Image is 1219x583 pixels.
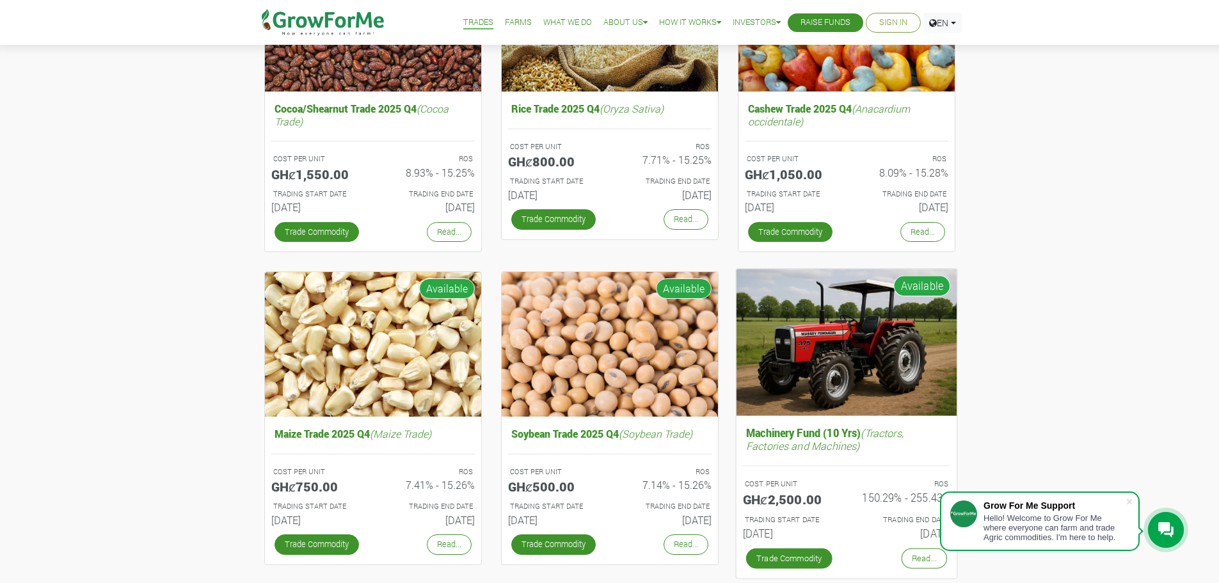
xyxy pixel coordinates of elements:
h6: [DATE] [619,189,712,201]
a: Trade Commodity [748,222,833,242]
a: Read... [427,222,472,242]
h6: [DATE] [856,201,948,213]
h6: 150.29% - 255.43% [856,491,950,504]
a: EN [923,13,962,33]
h5: GHȼ2,500.00 [742,491,836,507]
p: COST PER UNIT [747,154,835,164]
i: (Cocoa Trade) [275,102,449,127]
img: growforme image [502,272,718,417]
a: Trade Commodity [511,534,596,554]
a: Machinery Fund (10 Yrs)(Tractors, Factories and Machines) COST PER UNIT GHȼ2,500.00 ROS 150.29% -... [742,424,950,545]
a: Investors [733,16,781,29]
a: Read... [900,222,945,242]
p: COST PER UNIT [510,467,598,477]
a: Trades [463,16,493,29]
h6: 8.93% - 15.25% [383,166,475,179]
h5: GHȼ1,550.00 [271,166,363,182]
h5: GHȼ800.00 [508,154,600,169]
div: Hello! Welcome to Grow For Me where everyone can farm and trade Agric commodities. I'm here to help. [984,513,1126,542]
h6: [DATE] [383,514,475,526]
h5: Soybean Trade 2025 Q4 [508,424,712,443]
div: Grow For Me Support [984,500,1126,511]
a: Trade Commodity [275,534,359,554]
a: Cocoa/Shearnut Trade 2025 Q4(Cocoa Trade) COST PER UNIT GHȼ1,550.00 ROS 8.93% - 15.25% TRADING ST... [271,99,475,218]
i: (Maize Trade) [370,427,431,440]
a: Cashew Trade 2025 Q4(Anacardium occidentale) COST PER UNIT GHȼ1,050.00 ROS 8.09% - 15.28% TRADING... [745,99,948,218]
p: COST PER UNIT [744,479,834,490]
h5: Maize Trade 2025 Q4 [271,424,475,443]
a: Raise Funds [801,16,850,29]
p: Estimated Trading Start Date [510,176,598,187]
p: Estimated Trading End Date [858,515,948,525]
p: ROS [858,479,948,490]
h5: GHȼ500.00 [508,479,600,494]
p: ROS [385,467,473,477]
span: Available [419,278,475,299]
a: Read... [427,534,472,554]
a: What We Do [543,16,592,29]
a: Trade Commodity [275,222,359,242]
p: ROS [385,154,473,164]
p: Estimated Trading End Date [621,176,710,187]
a: Read... [664,209,708,229]
h6: [DATE] [742,527,836,540]
h6: [DATE] [856,527,950,540]
a: Trade Commodity [511,209,596,229]
h6: [DATE] [271,514,363,526]
a: How it Works [659,16,721,29]
h6: [DATE] [745,201,837,213]
h5: GHȼ750.00 [271,479,363,494]
i: (Oryza Sativa) [600,102,664,115]
h6: 7.71% - 15.25% [619,154,712,166]
p: Estimated Trading End Date [621,501,710,512]
p: Estimated Trading Start Date [747,189,835,200]
p: ROS [621,141,710,152]
p: Estimated Trading Start Date [273,501,362,512]
h5: Cashew Trade 2025 Q4 [745,99,948,130]
h5: GHȼ1,050.00 [745,166,837,182]
a: Rice Trade 2025 Q4(Oryza Sativa) COST PER UNIT GHȼ800.00 ROS 7.71% - 15.25% TRADING START DATE [D... [508,99,712,206]
p: ROS [621,467,710,477]
a: Farms [505,16,532,29]
a: About Us [603,16,648,29]
p: ROS [858,154,946,164]
p: Estimated Trading Start Date [273,189,362,200]
p: Estimated Trading Start Date [744,515,834,525]
a: Read... [664,534,708,554]
h6: [DATE] [508,514,600,526]
p: Estimated Trading End Date [858,189,946,200]
h6: 7.14% - 15.26% [619,479,712,491]
img: growforme image [736,269,957,416]
h6: [DATE] [508,189,600,201]
a: Sign In [879,16,907,29]
i: (Tractors, Factories and Machines) [745,426,903,452]
img: growforme image [265,272,481,417]
h5: Rice Trade 2025 Q4 [508,99,712,118]
span: Available [656,278,712,299]
p: Estimated Trading End Date [385,189,473,200]
a: Read... [901,548,946,569]
i: (Anacardium occidentale) [748,102,910,127]
a: Soybean Trade 2025 Q4(Soybean Trade) COST PER UNIT GHȼ500.00 ROS 7.14% - 15.26% TRADING START DAT... [508,424,712,531]
h6: [DATE] [619,514,712,526]
h5: Cocoa/Shearnut Trade 2025 Q4 [271,99,475,130]
p: COST PER UNIT [273,467,362,477]
h6: 7.41% - 15.26% [383,479,475,491]
p: COST PER UNIT [510,141,598,152]
span: Available [893,275,950,296]
p: COST PER UNIT [273,154,362,164]
h5: Machinery Fund (10 Yrs) [742,424,950,455]
a: Maize Trade 2025 Q4(Maize Trade) COST PER UNIT GHȼ750.00 ROS 7.41% - 15.26% TRADING START DATE [D... [271,424,475,531]
p: Estimated Trading End Date [385,501,473,512]
h6: 8.09% - 15.28% [856,166,948,179]
h6: [DATE] [271,201,363,213]
i: (Soybean Trade) [619,427,692,440]
h6: [DATE] [383,201,475,213]
p: Estimated Trading Start Date [510,501,598,512]
a: Trade Commodity [745,548,832,569]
